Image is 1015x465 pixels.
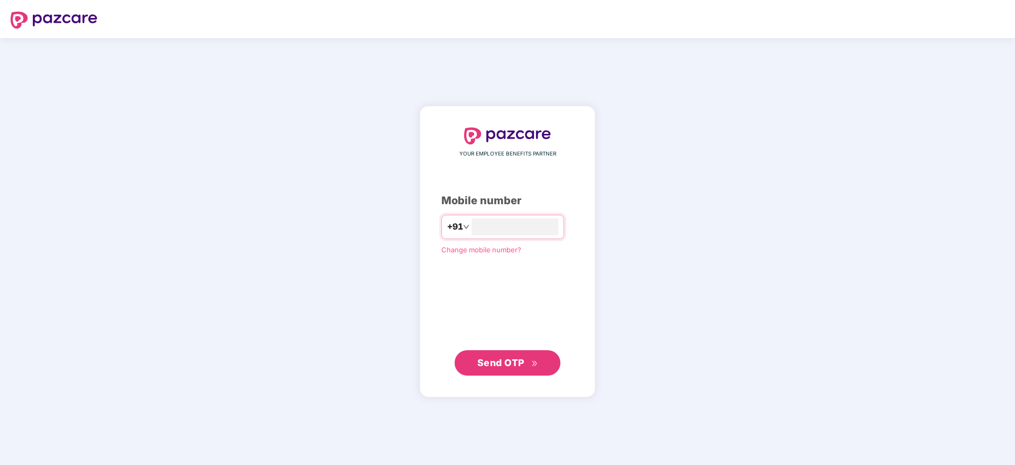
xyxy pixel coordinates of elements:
[455,350,560,376] button: Send OTPdouble-right
[459,150,556,158] span: YOUR EMPLOYEE BENEFITS PARTNER
[463,224,469,230] span: down
[531,360,538,367] span: double-right
[447,220,463,233] span: +91
[441,193,574,209] div: Mobile number
[464,127,551,144] img: logo
[11,12,97,29] img: logo
[441,245,521,254] a: Change mobile number?
[477,357,524,368] span: Send OTP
